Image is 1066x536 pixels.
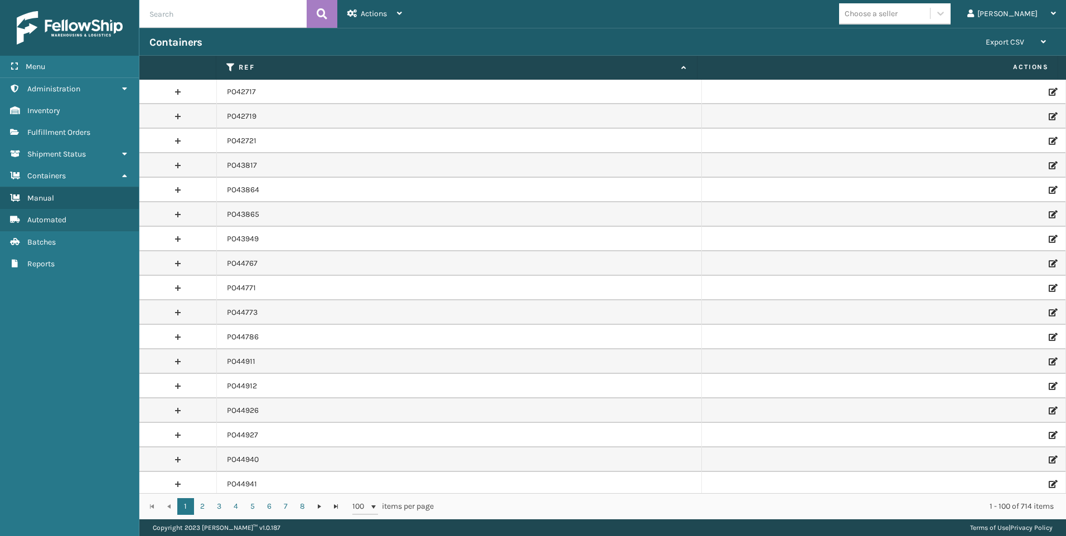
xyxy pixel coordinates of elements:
[1049,407,1055,415] i: Edit
[986,37,1024,47] span: Export CSV
[845,8,898,20] div: Choose a seller
[1049,137,1055,145] i: Edit
[27,193,54,203] span: Manual
[1049,186,1055,194] i: Edit
[970,519,1053,536] div: |
[315,502,324,511] span: Go to the next page
[227,381,257,392] a: PO44912
[194,498,211,515] a: 2
[1049,113,1055,120] i: Edit
[227,209,259,220] a: PO43865
[1049,88,1055,96] i: Edit
[294,498,311,515] a: 8
[227,282,256,294] a: PO44771
[701,58,1055,76] span: Actions
[361,9,387,18] span: Actions
[227,160,257,171] a: PO43817
[149,36,202,49] h3: Containers
[1049,382,1055,390] i: Edit
[153,519,280,536] p: Copyright 2023 [PERSON_NAME]™ v 1.0.187
[27,171,66,181] span: Containers
[177,498,194,515] a: 1
[227,135,256,147] a: PO42721
[27,259,55,269] span: Reports
[211,498,227,515] a: 3
[227,233,259,245] a: PO43949
[1010,524,1053,532] a: Privacy Policy
[227,307,258,318] a: PO44773
[227,430,258,441] a: PO44927
[1049,480,1055,488] i: Edit
[1049,358,1055,366] i: Edit
[227,86,256,98] a: PO42717
[261,498,278,515] a: 6
[227,498,244,515] a: 4
[244,498,261,515] a: 5
[227,258,258,269] a: PO44767
[227,332,259,343] a: PO44786
[227,184,259,196] a: PO43864
[1049,211,1055,218] i: Edit
[352,501,369,512] span: 100
[27,128,90,137] span: Fulfillment Orders
[227,356,255,367] a: PO44911
[27,84,80,94] span: Administration
[26,62,45,71] span: Menu
[352,498,434,515] span: items per page
[1049,333,1055,341] i: Edit
[27,106,60,115] span: Inventory
[227,405,259,416] a: PO44926
[332,502,341,511] span: Go to the last page
[1049,162,1055,169] i: Edit
[1049,260,1055,267] i: Edit
[27,215,66,225] span: Automated
[278,498,294,515] a: 7
[1049,309,1055,316] i: Edit
[27,237,56,247] span: Batches
[227,479,257,490] a: PO44941
[227,111,256,122] a: PO42719
[227,454,259,465] a: PO44940
[311,498,328,515] a: Go to the next page
[17,11,123,45] img: logo
[328,498,345,515] a: Go to the last page
[1049,456,1055,464] i: Edit
[239,62,676,72] label: Ref
[27,149,86,159] span: Shipment Status
[1049,235,1055,243] i: Edit
[970,524,1009,532] a: Terms of Use
[449,501,1054,512] div: 1 - 100 of 714 items
[1049,284,1055,292] i: Edit
[1049,431,1055,439] i: Edit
